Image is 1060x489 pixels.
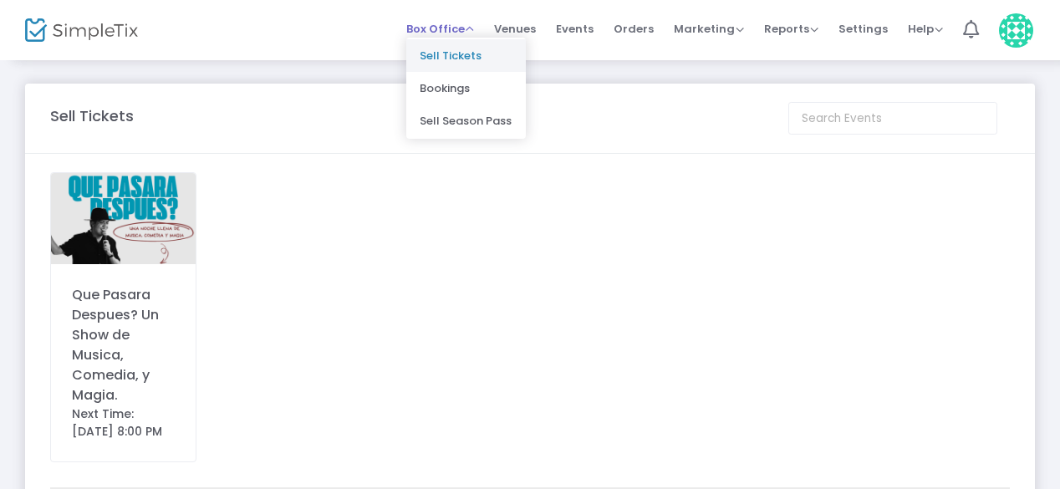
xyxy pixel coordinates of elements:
[406,104,526,137] li: Sell Season Pass
[494,8,536,50] span: Venues
[406,39,526,72] li: Sell Tickets
[556,8,594,50] span: Events
[406,21,474,37] span: Box Office
[51,488,1009,489] div: Data table
[674,21,744,37] span: Marketing
[51,173,196,264] img: GreenandCreamMinimalistFashionShowFlyer.png
[764,21,818,37] span: Reports
[614,8,654,50] span: Orders
[72,405,175,441] div: Next Time: [DATE] 8:00 PM
[788,102,997,135] input: Search Events
[50,104,134,127] m-panel-title: Sell Tickets
[72,285,175,405] div: Que Pasara Despues? Un Show de Musica, Comedia, y Magia.
[838,8,888,50] span: Settings
[908,21,943,37] span: Help
[406,72,526,104] li: Bookings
